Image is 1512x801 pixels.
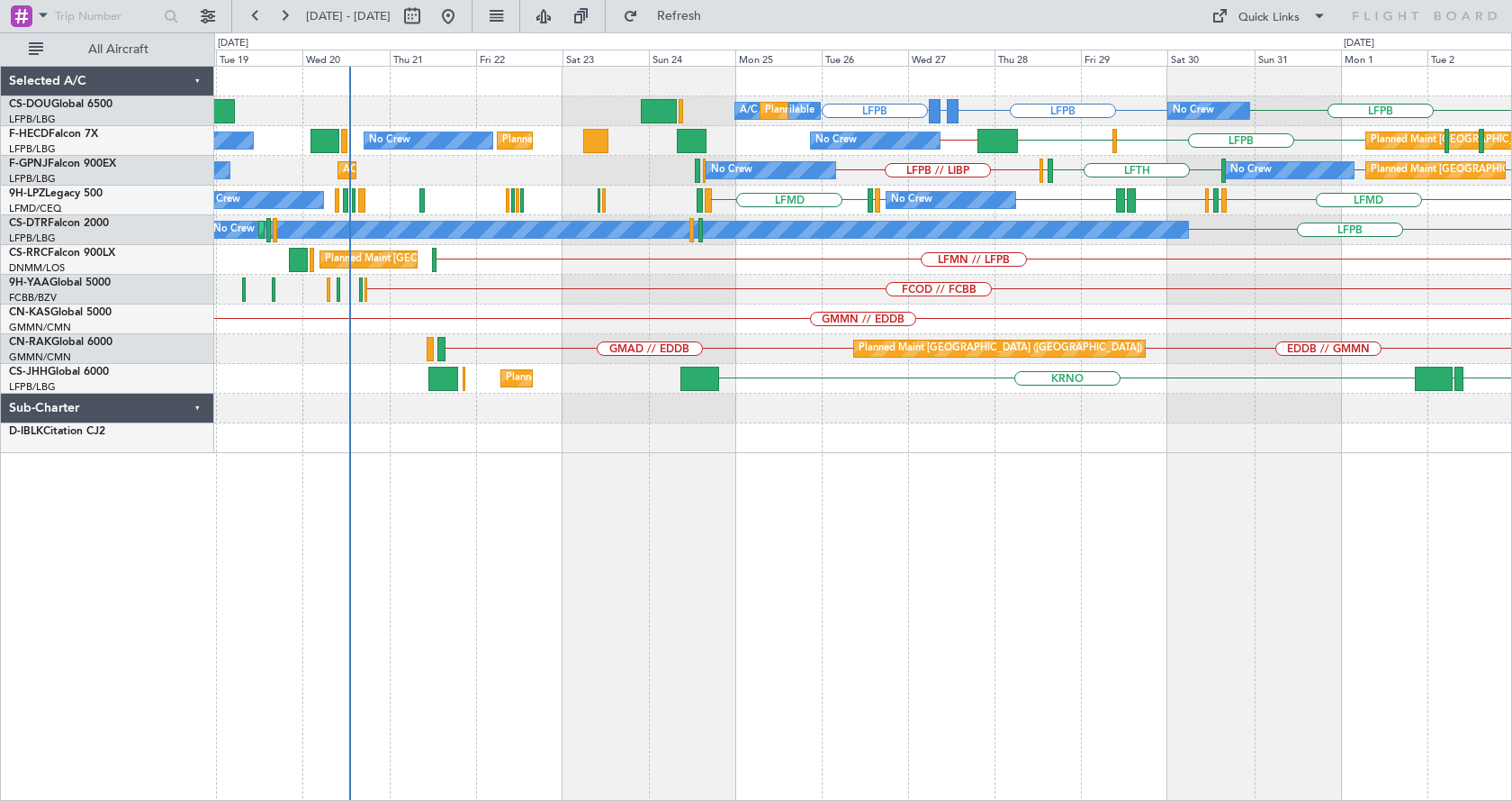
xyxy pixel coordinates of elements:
[1202,2,1336,31] button: Quick Links
[649,50,735,66] div: Sun 24
[562,50,649,66] div: Sat 23
[740,97,814,124] div: A/C Unavailable
[9,113,56,126] a: LFPB/LBG
[20,35,195,64] button: All Aircraft
[306,8,391,24] span: [DATE] - [DATE]
[1173,97,1214,124] div: No Crew
[390,50,476,66] div: Thu 21
[1255,50,1341,66] div: Sun 31
[994,50,1081,66] div: Thu 28
[9,188,103,199] a: 9H-LPZLegacy 500
[476,50,562,66] div: Fri 22
[765,97,1048,124] div: Planned Maint [GEOGRAPHIC_DATA] ([GEOGRAPHIC_DATA])
[47,43,190,56] span: All Aircraft
[502,127,786,154] div: Planned Maint [GEOGRAPHIC_DATA] ([GEOGRAPHIC_DATA])
[9,337,51,348] span: CN-RAK
[9,321,71,334] a: GMMN/CMN
[302,50,389,66] div: Wed 20
[822,50,908,66] div: Tue 26
[9,202,61,215] a: LFMD/CEQ
[1341,50,1427,66] div: Mon 1
[9,350,71,364] a: GMMN/CMN
[9,426,105,437] a: D-IBLKCitation CJ2
[9,291,57,305] a: FCBB/BZV
[9,426,43,437] span: D-IBLK
[55,3,158,30] input: Trip Number
[9,142,56,156] a: LFPB/LBG
[9,159,116,169] a: F-GPNJFalcon 900EX
[859,335,1142,362] div: Planned Maint [GEOGRAPHIC_DATA] ([GEOGRAPHIC_DATA])
[642,10,717,23] span: Refresh
[9,278,49,288] span: 9H-YAA
[9,380,56,394] a: LFPB/LBG
[9,248,115,259] a: CS-RRCFalcon 900LX
[9,248,48,259] span: CS-RRC
[1230,157,1272,184] div: No Crew
[9,129,98,140] a: F-HECDFalcon 7X
[1238,9,1300,27] div: Quick Links
[9,218,109,229] a: CS-DTRFalcon 2000
[1167,50,1254,66] div: Sat 30
[1344,36,1374,51] div: [DATE]
[325,246,608,273] div: Planned Maint [GEOGRAPHIC_DATA] ([GEOGRAPHIC_DATA])
[9,129,49,140] span: F-HECD
[711,157,752,184] div: No Crew
[9,159,48,169] span: F-GPNJ
[735,50,822,66] div: Mon 25
[9,261,65,275] a: DNMM/LOS
[369,127,410,154] div: No Crew
[891,187,932,214] div: No Crew
[199,187,240,214] div: No Crew
[9,307,50,318] span: CN-KAS
[9,367,109,378] a: CS-JHHGlobal 6000
[908,50,994,66] div: Wed 27
[343,157,647,184] div: AOG Maint Hyères ([GEOGRAPHIC_DATA]-[GEOGRAPHIC_DATA])
[9,232,56,245] a: LFPB/LBG
[9,367,48,378] span: CS-JHH
[815,127,857,154] div: No Crew
[615,2,723,31] button: Refresh
[9,218,48,229] span: CS-DTR
[9,172,56,186] a: LFPB/LBG
[218,36,248,51] div: [DATE]
[9,99,112,110] a: CS-DOUGlobal 6500
[1081,50,1167,66] div: Fri 29
[9,188,45,199] span: 9H-LPZ
[9,337,112,348] a: CN-RAKGlobal 6000
[216,50,302,66] div: Tue 19
[213,216,255,243] div: No Crew
[9,99,51,110] span: CS-DOU
[9,278,111,288] a: 9H-YAAGlobal 5000
[9,307,112,318] a: CN-KASGlobal 5000
[506,365,789,392] div: Planned Maint [GEOGRAPHIC_DATA] ([GEOGRAPHIC_DATA])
